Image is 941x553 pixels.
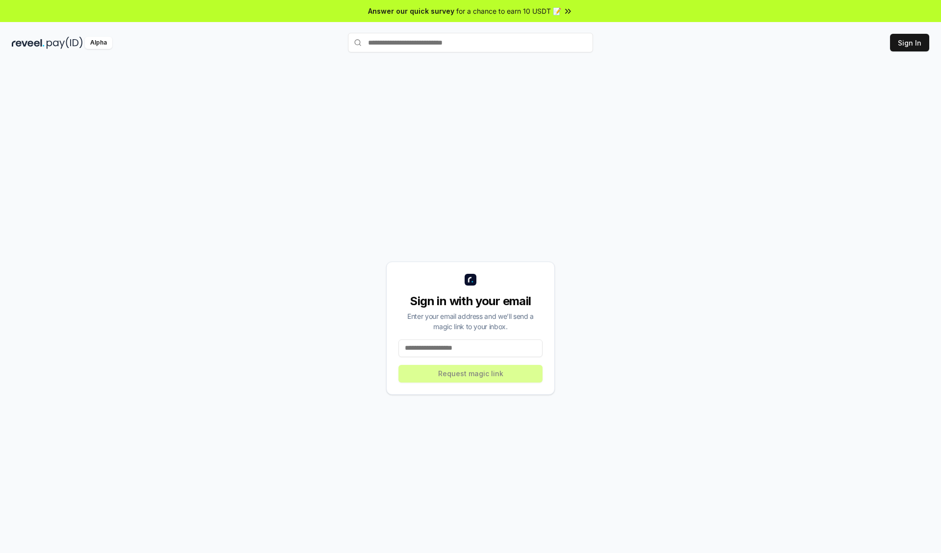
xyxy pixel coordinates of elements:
div: Enter your email address and we’ll send a magic link to your inbox. [398,311,543,332]
img: pay_id [47,37,83,49]
img: reveel_dark [12,37,45,49]
span: for a chance to earn 10 USDT 📝 [456,6,561,16]
div: Sign in with your email [398,293,543,309]
div: Alpha [85,37,112,49]
img: logo_small [465,274,476,286]
button: Sign In [890,34,929,51]
span: Answer our quick survey [368,6,454,16]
